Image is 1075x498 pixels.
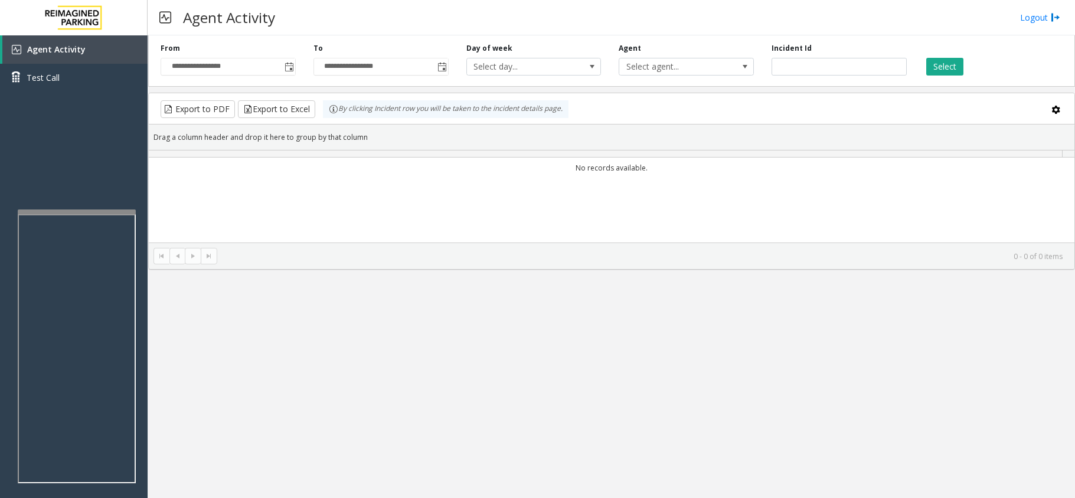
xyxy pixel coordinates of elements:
[619,43,641,54] label: Agent
[149,150,1074,243] div: Data table
[149,158,1074,178] td: No records available.
[27,44,86,55] span: Agent Activity
[161,43,180,54] label: From
[149,127,1074,148] div: Drag a column header and drop it here to group by that column
[467,58,574,75] span: Select day...
[926,58,963,76] button: Select
[161,100,235,118] button: Export to PDF
[772,43,812,54] label: Incident Id
[1051,11,1060,24] img: logout
[224,251,1063,261] kendo-pager-info: 0 - 0 of 0 items
[619,58,726,75] span: Select agent...
[466,43,512,54] label: Day of week
[323,100,568,118] div: By clicking Incident row you will be taken to the incident details page.
[282,58,295,75] span: Toggle popup
[435,58,448,75] span: Toggle popup
[2,35,148,64] a: Agent Activity
[329,104,338,114] img: infoIcon.svg
[313,43,323,54] label: To
[619,58,754,76] span: NO DATA FOUND
[238,100,315,118] button: Export to Excel
[159,3,171,32] img: pageIcon
[12,45,21,54] img: 'icon'
[177,3,281,32] h3: Agent Activity
[27,71,60,84] span: Test Call
[1020,11,1060,24] a: Logout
